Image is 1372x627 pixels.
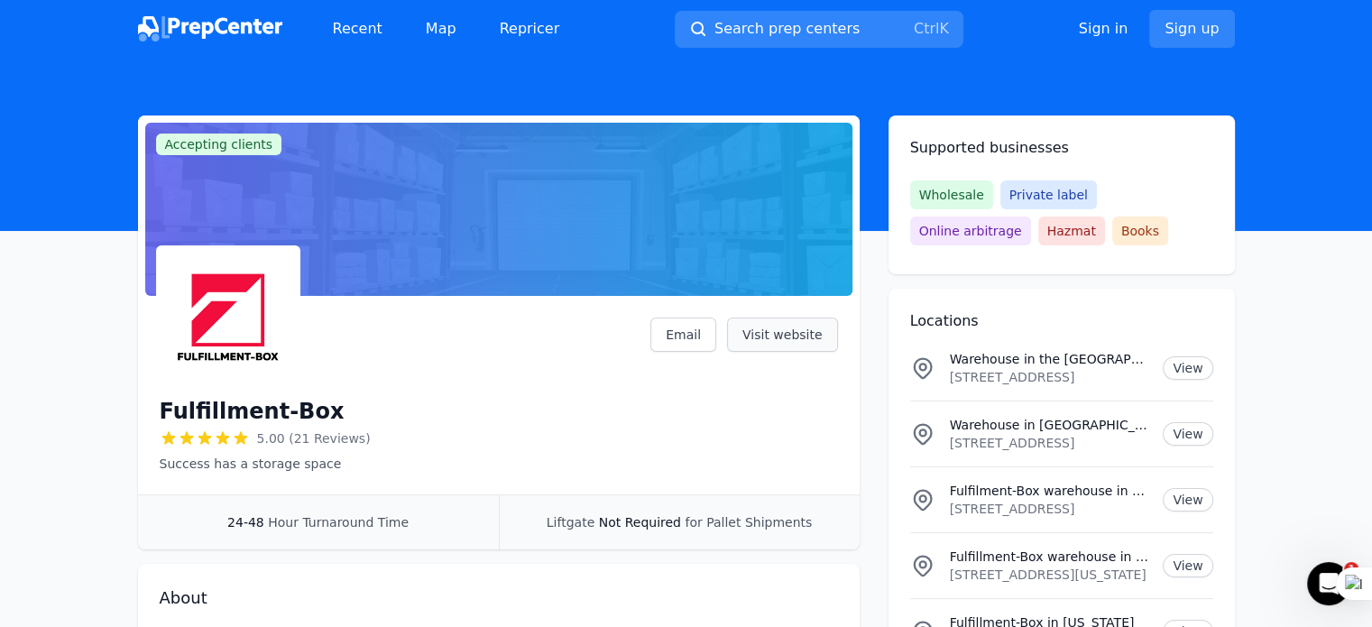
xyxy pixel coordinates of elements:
a: View [1163,422,1212,446]
p: Warehouse in the [GEOGRAPHIC_DATA] [950,350,1149,368]
a: Email [650,318,716,352]
p: Warehouse in [GEOGRAPHIC_DATA] [950,416,1149,434]
span: 24-48 [227,515,264,530]
span: Liftgate [547,515,594,530]
span: 5.00 (21 Reviews) [257,429,371,447]
img: Fulfillment-Box [160,249,297,386]
span: Books [1112,217,1168,245]
a: Visit website [727,318,838,352]
p: [STREET_ADDRESS][US_STATE] [950,566,1149,584]
img: PrepCenter [138,16,282,41]
span: Not Required [599,515,681,530]
span: for Pallet Shipments [685,515,812,530]
kbd: Ctrl [914,20,939,37]
h2: Locations [910,310,1213,332]
iframe: Intercom live chat [1307,562,1350,605]
p: Success has a storage space [160,455,371,473]
a: Recent [318,11,397,47]
a: Sign up [1149,10,1234,48]
a: View [1163,356,1212,380]
a: Map [411,11,471,47]
span: Hazmat [1038,217,1105,245]
button: Search prep centersCtrlK [675,11,963,48]
span: 1 [1344,562,1358,576]
a: Sign in [1079,18,1128,40]
span: Wholesale [910,180,993,209]
kbd: K [939,20,949,37]
p: Fulfillment-Box warehouse in [US_STATE] / [US_STATE] [950,548,1149,566]
span: Accepting clients [156,134,282,155]
span: Online arbitrage [910,217,1031,245]
h2: Supported businesses [910,137,1213,159]
span: Hour Turnaround Time [268,515,409,530]
p: [STREET_ADDRESS] [950,434,1149,452]
p: Fulfilment-Box warehouse in [GEOGRAPHIC_DATA] [950,482,1149,500]
h1: Fulfillment-Box [160,397,345,426]
span: Private label [1000,180,1097,209]
h2: About [160,586,838,611]
a: View [1163,554,1212,577]
a: View [1163,488,1212,512]
p: [STREET_ADDRESS] [950,368,1149,386]
span: Search prep centers [714,18,860,40]
p: [STREET_ADDRESS] [950,500,1149,518]
a: Repricer [485,11,575,47]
